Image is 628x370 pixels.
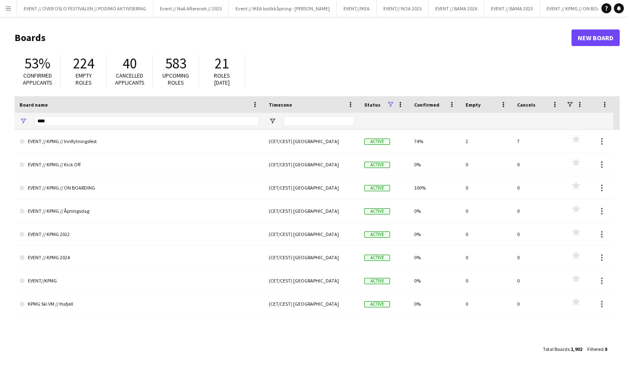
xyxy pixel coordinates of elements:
button: EVENT // BAMA 2025 [484,0,540,17]
div: : [587,341,607,357]
div: 0% [409,269,461,292]
div: (CET/CEST) [GEOGRAPHIC_DATA] [264,269,359,292]
div: 7 [512,130,564,153]
div: 0 [461,200,512,222]
div: 0 [512,176,564,199]
span: Board name [20,102,48,108]
button: EVENT// NOA 2025 [377,0,429,17]
div: 0 [512,246,564,269]
div: 0 [512,269,564,292]
div: 0% [409,200,461,222]
span: Active [364,208,390,214]
button: Open Filter Menu [269,117,276,125]
div: (CET/CEST) [GEOGRAPHIC_DATA] [264,223,359,246]
h1: Boards [15,32,572,44]
div: (CET/CEST) [GEOGRAPHIC_DATA] [264,130,359,153]
div: (CET/CEST) [GEOGRAPHIC_DATA] [264,176,359,199]
div: (CET/CEST) [GEOGRAPHIC_DATA] [264,246,359,269]
span: Active [364,185,390,191]
div: (CET/CEST) [GEOGRAPHIC_DATA] [264,200,359,222]
button: EVENT // OVER OSLO FESTIVALEN // PODIMO AKTIVISERING [17,0,153,17]
button: Event // NoA Afterwork // 2025 [153,0,229,17]
div: (CET/CEST) [GEOGRAPHIC_DATA] [264,292,359,315]
div: 0 [461,269,512,292]
a: EVENT//KPMG [20,269,259,292]
div: 0 [461,153,512,176]
span: Cancels [517,102,535,108]
span: Timezone [269,102,292,108]
div: 0 [512,200,564,222]
span: Empty [466,102,481,108]
span: Active [364,255,390,261]
button: Event // IKEA butikkåpning - [PERSON_NAME] [229,0,337,17]
span: Cancelled applicants [115,72,145,86]
input: Board name Filter Input [34,116,259,126]
span: Status [364,102,380,108]
span: Confirmed applicants [23,72,52,86]
span: 8 [605,346,607,352]
div: 0% [409,246,461,269]
button: EVENT//IKEA [337,0,377,17]
div: (CET/CEST) [GEOGRAPHIC_DATA] [264,153,359,176]
span: Confirmed [414,102,439,108]
span: 583 [165,54,186,73]
a: EVENT // KPMG // Innflytningsfest [20,130,259,153]
span: Filtered [587,346,603,352]
span: Active [364,301,390,307]
span: 1,902 [571,346,582,352]
button: EVENT // KPMG // ON BOARDING [540,0,621,17]
div: 0% [409,223,461,246]
div: 0 [512,292,564,315]
div: 0% [409,292,461,315]
a: EVENT // KPMG // Kick Off [20,153,259,176]
a: EVENT // KPMG // ON BOARDING [20,176,259,200]
div: 0 [461,176,512,199]
div: 0 [461,292,512,315]
span: Empty roles [76,72,92,86]
div: : [543,341,582,357]
div: 100% [409,176,461,199]
span: 53% [25,54,50,73]
div: 2 [461,130,512,153]
div: 0 [512,153,564,176]
input: Timezone Filter Input [284,116,354,126]
span: Active [364,231,390,238]
span: Active [364,162,390,168]
span: Active [364,278,390,284]
div: 0 [461,246,512,269]
span: Roles [DATE] [214,72,230,86]
span: 21 [215,54,229,73]
div: 0% [409,153,461,176]
button: Open Filter Menu [20,117,27,125]
div: 74% [409,130,461,153]
span: Active [364,139,390,145]
a: KPMG Ski VM // Hafjell [20,292,259,316]
div: 0 [461,223,512,246]
span: 224 [73,54,94,73]
a: EVENT // KPMG 2024 [20,246,259,269]
span: Total Boards [543,346,569,352]
span: Upcoming roles [162,72,189,86]
a: EVENT // KPMG 2022 [20,223,259,246]
button: EVENT // BAMA 2026 [429,0,484,17]
div: 0 [512,223,564,246]
a: EVENT // KPMG // Åpningsdag [20,200,259,223]
span: 40 [123,54,137,73]
a: New Board [572,29,620,46]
